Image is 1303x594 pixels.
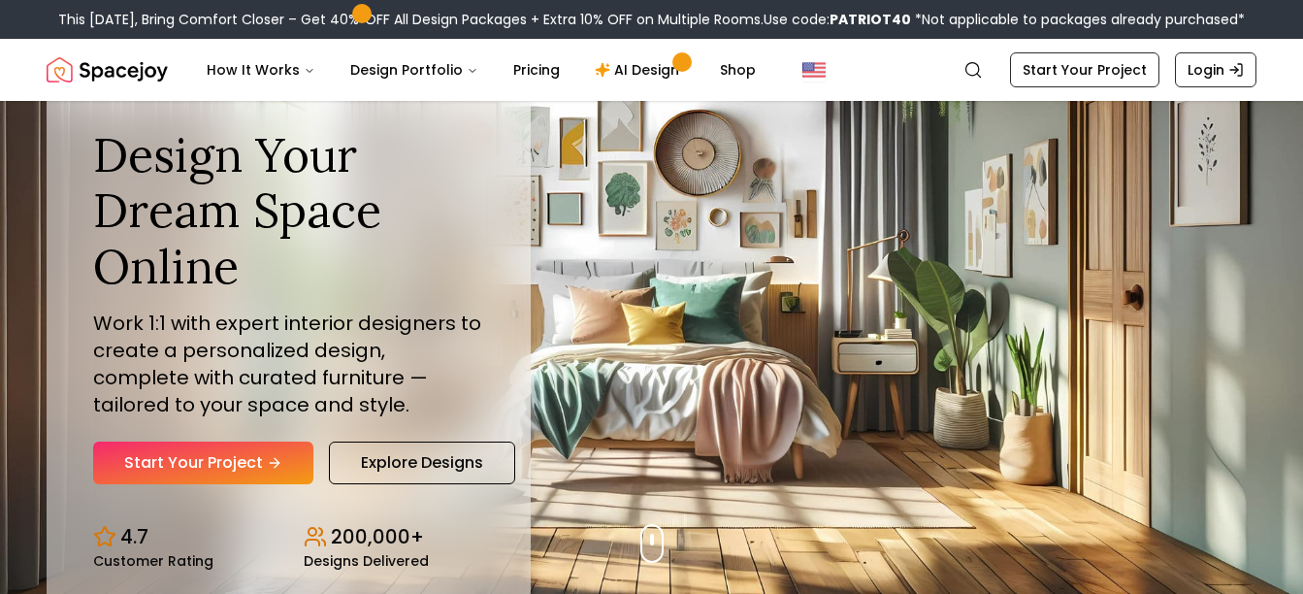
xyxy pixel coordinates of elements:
a: Shop [704,50,771,89]
a: Spacejoy [47,50,168,89]
span: *Not applicable to packages already purchased* [911,10,1245,29]
button: Design Portfolio [335,50,494,89]
a: Explore Designs [329,442,515,484]
a: AI Design [579,50,700,89]
nav: Global [47,39,1256,101]
p: Work 1:1 with expert interior designers to create a personalized design, complete with curated fu... [93,310,484,418]
button: How It Works [191,50,331,89]
a: Start Your Project [1010,52,1159,87]
h1: Design Your Dream Space Online [93,127,484,295]
b: PATRIOT40 [830,10,911,29]
nav: Main [191,50,771,89]
a: Start Your Project [93,442,313,484]
img: United States [802,58,826,82]
div: This [DATE], Bring Comfort Closer – Get 40% OFF All Design Packages + Extra 10% OFF on Multiple R... [58,10,1245,29]
small: Customer Rating [93,554,213,568]
p: 200,000+ [331,523,424,550]
span: Use code: [764,10,911,29]
a: Pricing [498,50,575,89]
div: Design stats [93,508,484,568]
small: Designs Delivered [304,554,429,568]
img: Spacejoy Logo [47,50,168,89]
p: 4.7 [120,523,148,550]
a: Login [1175,52,1256,87]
